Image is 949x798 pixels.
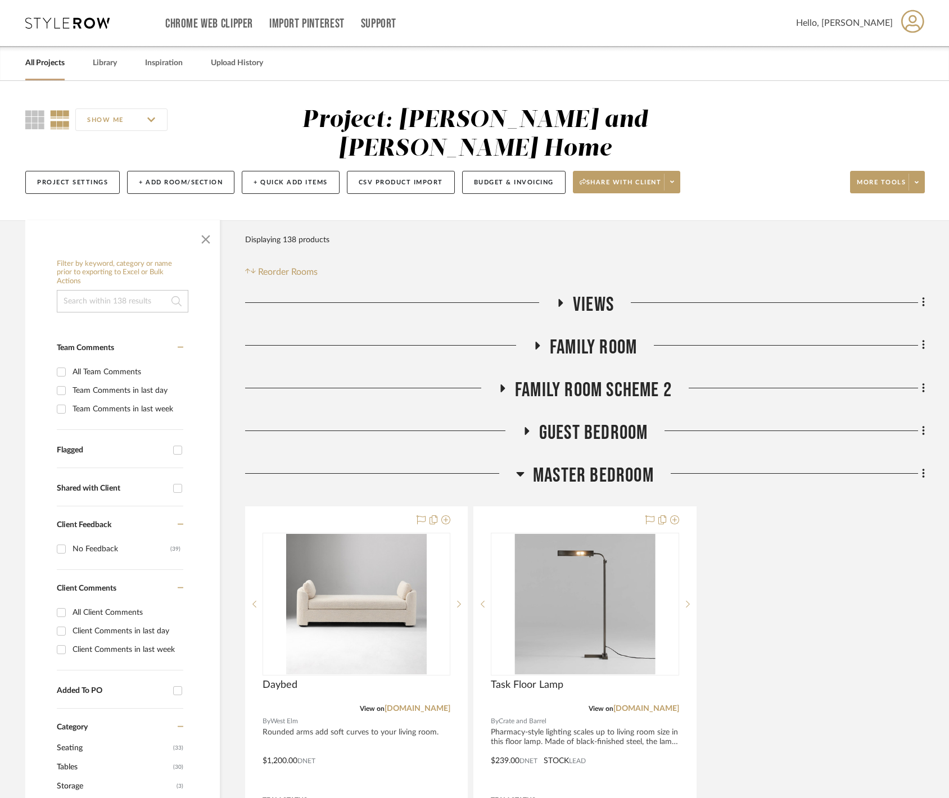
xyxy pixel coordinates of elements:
[173,758,183,776] span: (30)
[270,716,298,727] span: West Elm
[211,56,263,71] a: Upload History
[286,534,427,674] img: Daybed
[25,56,65,71] a: All Projects
[499,716,546,727] span: Crate and Barrel
[57,344,114,352] span: Team Comments
[57,723,88,732] span: Category
[263,679,297,691] span: Daybed
[491,533,678,675] div: 0
[514,534,655,674] img: Task Floor Lamp
[73,622,180,640] div: Client Comments in last day
[360,705,385,712] span: View on
[57,260,188,286] h6: Filter by keyword, category or name prior to exporting to Excel or Bulk Actions
[57,290,188,312] input: Search within 138 results
[258,265,318,279] span: Reorder Rooms
[57,584,116,592] span: Client Comments
[170,540,180,558] div: (39)
[850,171,925,193] button: More tools
[127,171,234,194] button: + Add Room/Section
[515,378,672,402] span: Family Room Scheme 2
[57,686,168,696] div: Added To PO
[302,108,648,161] div: Project: [PERSON_NAME] and [PERSON_NAME] Home
[361,19,396,29] a: Support
[57,758,170,777] span: Tables
[57,738,170,758] span: Seating
[177,777,183,795] span: (3)
[347,171,455,194] button: CSV Product Import
[533,464,654,488] span: Master Bedroom
[73,363,180,381] div: All Team Comments
[165,19,253,29] a: Chrome Web Clipper
[73,604,180,622] div: All Client Comments
[57,521,111,529] span: Client Feedback
[796,16,893,30] span: Hello, [PERSON_NAME]
[93,56,117,71] a: Library
[269,19,345,29] a: Import Pinterest
[857,178,906,195] span: More tools
[462,171,566,194] button: Budget & Invoicing
[173,739,183,757] span: (33)
[57,484,168,493] div: Shared with Client
[145,56,183,71] a: Inspiration
[25,171,120,194] button: Project Settings
[195,226,217,248] button: Close
[539,421,648,445] span: Guest Bedroom
[550,335,637,360] span: Family Room
[73,641,180,659] div: Client Comments in last week
[245,229,329,251] div: Displaying 138 products
[242,171,340,194] button: + Quick Add Items
[491,716,499,727] span: By
[245,265,318,279] button: Reorder Rooms
[573,293,614,317] span: Views
[57,446,168,455] div: Flagged
[385,705,450,713] a: [DOMAIN_NAME]
[613,705,679,713] a: [DOMAIN_NAME]
[73,400,180,418] div: Team Comments in last week
[491,679,563,691] span: Task Floor Lamp
[580,178,662,195] span: Share with client
[73,382,180,400] div: Team Comments in last day
[263,716,270,727] span: By
[573,171,681,193] button: Share with client
[73,540,170,558] div: No Feedback
[57,777,174,796] span: Storage
[589,705,613,712] span: View on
